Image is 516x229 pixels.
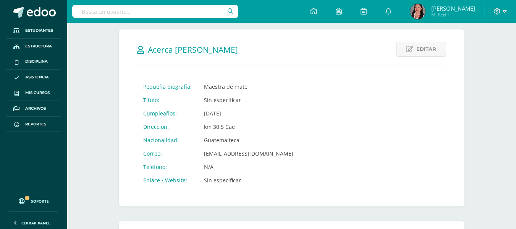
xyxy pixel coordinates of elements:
[431,5,475,12] span: [PERSON_NAME]
[25,74,49,80] span: Asistencia
[6,54,61,70] a: Disciplina
[6,39,61,54] a: Estructura
[25,58,48,65] span: Disciplina
[431,11,475,18] span: Mi Perfil
[198,120,299,133] td: km 30.5 Cae
[148,44,238,55] span: Acerca [PERSON_NAME]
[6,85,61,101] a: Mis cursos
[31,198,49,204] span: Soporte
[410,4,425,19] img: 316256233fc5d05bd520c6ab6e96bb4a.png
[137,174,198,187] td: Enlace / Website:
[137,107,198,120] td: Cumpleaños:
[198,174,299,187] td: Sin especificar
[198,133,299,147] td: Guatemalteca
[25,121,46,127] span: Reportes
[25,43,52,49] span: Estructura
[396,42,446,57] a: Editar
[25,28,53,34] span: Estudiantes
[416,42,436,56] span: Editar
[6,117,61,132] a: Reportes
[25,90,50,96] span: Mis cursos
[198,107,299,120] td: [DATE]
[137,120,198,133] td: Dirección:
[21,220,50,226] span: Cerrar panel
[137,133,198,147] td: Nacionalidad:
[6,70,61,85] a: Asistencia
[198,80,299,93] td: Maestra de mate
[198,93,299,107] td: Sin especificar
[137,160,198,174] td: Teléfono:
[25,106,46,112] span: Archivos
[72,5,238,18] input: Busca un usuario...
[137,147,198,160] td: Correo:
[6,101,61,117] a: Archivos
[198,147,299,160] td: [EMAIL_ADDRESS][DOMAIN_NAME]
[198,160,299,174] td: N/A
[9,191,58,210] a: Soporte
[137,80,198,93] td: Pequeña biografía:
[6,23,61,39] a: Estudiantes
[137,93,198,107] td: Título:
